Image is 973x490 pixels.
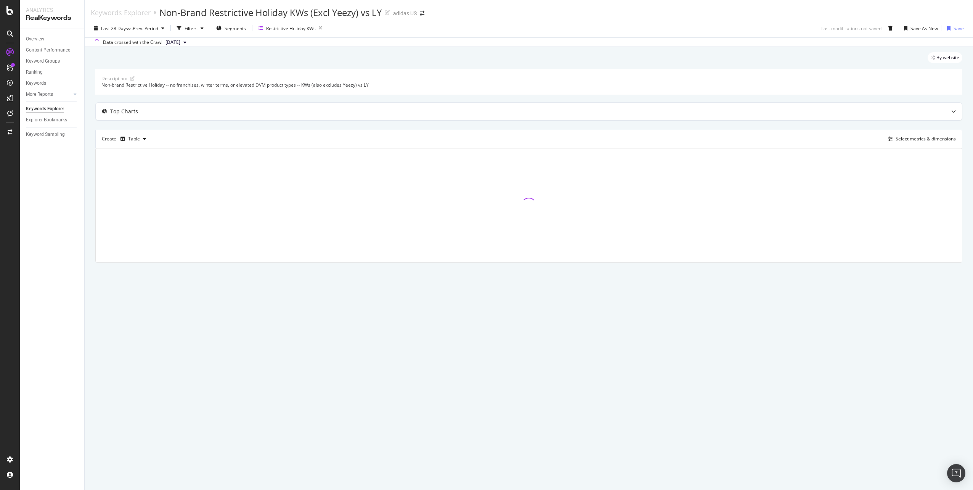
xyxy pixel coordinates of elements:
[117,133,149,145] button: Table
[101,75,127,82] div: Description:
[128,25,158,32] span: vs Prev. Period
[26,131,79,139] a: Keyword Sampling
[26,90,53,98] div: More Reports
[162,38,189,47] button: [DATE]
[26,57,79,65] a: Keyword Groups
[26,105,79,113] a: Keywords Explorer
[901,22,938,34] button: Save As New
[885,134,956,143] button: Select metrics & dimensions
[26,14,78,23] div: RealKeywords
[185,25,197,32] div: Filters
[821,25,881,32] div: Last modifications not saved
[213,22,249,34] button: Segments
[393,10,417,17] div: adidas US
[266,25,316,32] div: Restrictive Holiday KWs
[174,22,207,34] button: Filters
[947,464,965,482] div: Open Intercom Messenger
[101,82,956,88] div: Non-brand Restrictive Holiday -- no franchises, winter terms, or elevated DVM product types -- KW...
[954,25,964,32] div: Save
[26,116,79,124] a: Explorer Bookmarks
[26,105,64,113] div: Keywords Explorer
[944,22,964,34] button: Save
[26,131,65,139] div: Keyword Sampling
[102,133,149,145] div: Create
[26,116,67,124] div: Explorer Bookmarks
[165,39,180,46] span: 2025 Oct. 1st
[159,6,382,19] div: Non-Brand Restrictive Holiday KWs (Excl Yeezy) vs LY
[101,25,128,32] span: Last 28 Days
[26,79,46,87] div: Keywords
[928,52,962,63] div: legacy label
[255,22,325,34] button: Restrictive Holiday KWs
[420,11,424,16] div: arrow-right-arrow-left
[91,22,167,34] button: Last 28 DaysvsPrev. Period
[896,135,956,142] div: Select metrics & dimensions
[26,6,78,14] div: Analytics
[26,46,79,54] a: Content Performance
[910,25,938,32] div: Save As New
[225,25,246,32] span: Segments
[128,137,140,141] div: Table
[26,79,79,87] a: Keywords
[26,35,79,43] a: Overview
[26,57,60,65] div: Keyword Groups
[26,90,71,98] a: More Reports
[26,68,79,76] a: Ranking
[26,35,44,43] div: Overview
[110,108,138,115] div: Top Charts
[103,39,162,46] div: Data crossed with the Crawl
[26,46,70,54] div: Content Performance
[936,55,959,60] span: By website
[26,68,43,76] div: Ranking
[91,8,151,17] a: Keywords Explorer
